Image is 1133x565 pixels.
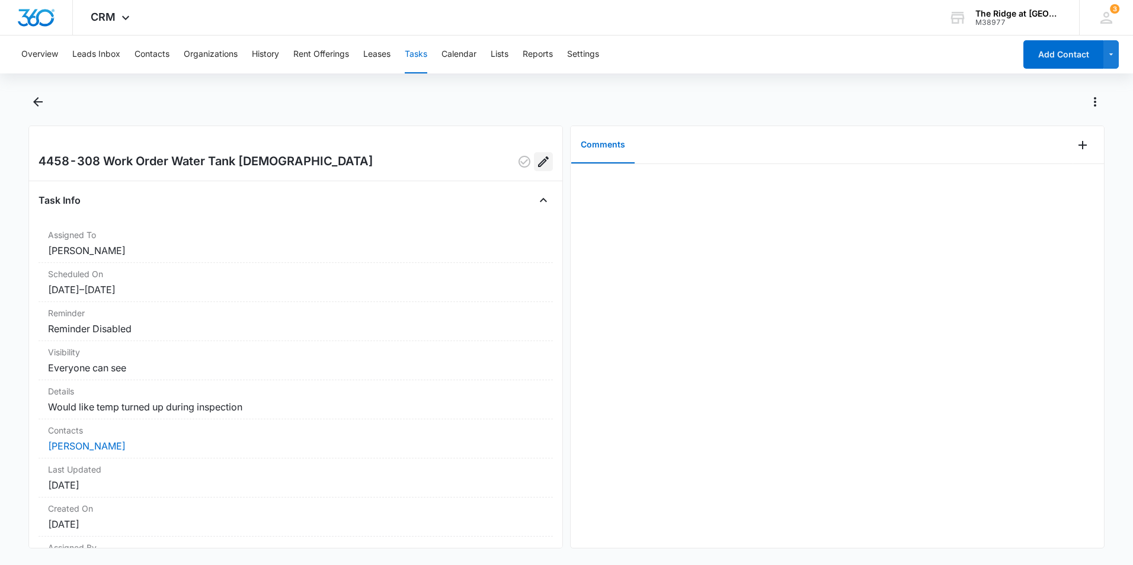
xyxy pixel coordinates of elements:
[21,36,58,73] button: Overview
[39,193,81,207] h4: Task Info
[523,36,553,73] button: Reports
[184,36,238,73] button: Organizations
[48,346,543,358] dt: Visibility
[48,478,543,492] dd: [DATE]
[48,541,543,554] dt: Assigned By
[48,229,543,241] dt: Assigned To
[975,9,1062,18] div: account name
[252,36,279,73] button: History
[1086,92,1105,111] button: Actions
[441,36,476,73] button: Calendar
[293,36,349,73] button: Rent Offerings
[39,152,373,171] h2: 4458-308 Work Order Water Tank [DEMOGRAPHIC_DATA]
[975,18,1062,27] div: account id
[405,36,427,73] button: Tasks
[571,127,635,163] button: Comments
[48,463,543,476] dt: Last Updated
[1023,40,1103,69] button: Add Contact
[39,497,553,537] div: Created On[DATE]
[72,36,120,73] button: Leads Inbox
[48,243,543,258] dd: [PERSON_NAME]
[1073,136,1092,155] button: Add Comment
[39,380,553,419] div: DetailsWould like temp turned up during inspection
[48,282,543,297] dd: [DATE] – [DATE]
[39,224,553,263] div: Assigned To[PERSON_NAME]
[567,36,599,73] button: Settings
[91,11,116,23] span: CRM
[1110,4,1119,14] span: 3
[39,263,553,302] div: Scheduled On[DATE]–[DATE]
[28,92,47,111] button: Back
[363,36,391,73] button: Leases
[48,502,543,515] dt: Created On
[48,400,543,414] dd: Would like temp turned up during inspection
[534,152,553,171] button: Edit
[135,36,169,73] button: Contacts
[48,322,543,336] dd: Reminder Disabled
[48,268,543,280] dt: Scheduled On
[39,341,553,380] div: VisibilityEveryone can see
[48,307,543,319] dt: Reminder
[48,361,543,375] dd: Everyone can see
[39,458,553,497] div: Last Updated[DATE]
[48,385,543,397] dt: Details
[534,191,553,210] button: Close
[48,517,543,531] dd: [DATE]
[48,424,543,436] dt: Contacts
[1110,4,1119,14] div: notifications count
[491,36,508,73] button: Lists
[39,419,553,458] div: Contacts[PERSON_NAME]
[48,440,126,452] a: [PERSON_NAME]
[39,302,553,341] div: ReminderReminder Disabled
